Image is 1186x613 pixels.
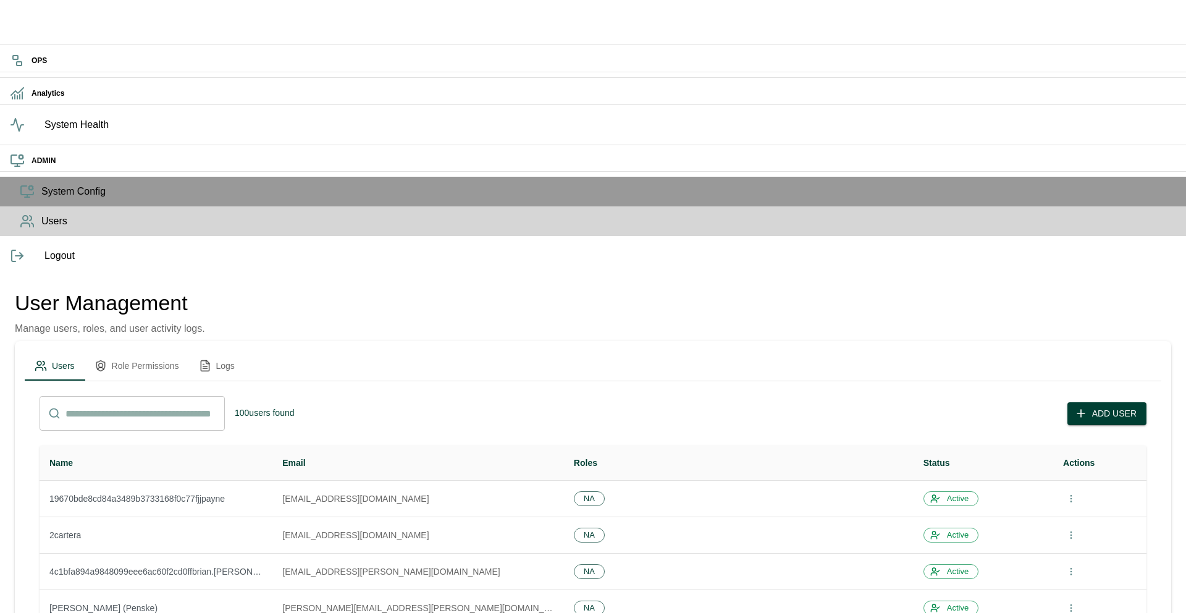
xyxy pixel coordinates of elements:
p: [EMAIL_ADDRESS][PERSON_NAME][DOMAIN_NAME] [282,565,554,578]
div: Status [923,455,1043,470]
button: Role Permissions [85,351,189,381]
p: 19670bde8cd84a3489b3733168f0c77fjjpayne [49,493,263,505]
p: Manage users, roles, and user activity logs. [15,321,205,336]
h6: ADMIN [32,155,1176,167]
span: System Health [44,117,1176,132]
div: Actions [1063,455,1137,470]
h6: 100 users found [235,407,295,420]
span: Logout [44,248,1176,263]
div: Email [282,455,554,470]
span: NA [579,566,599,578]
span: Active [943,493,973,505]
h6: OPS [32,55,1176,67]
button: Add User [1067,402,1146,425]
span: NA [579,493,599,505]
div: Roles [574,455,904,470]
h6: Analytics [32,88,1176,99]
span: Users [41,214,1176,229]
p: [EMAIL_ADDRESS][DOMAIN_NAME] [282,493,554,505]
div: Name [49,455,263,470]
button: Users [25,351,85,381]
p: 4c1bfa894a9848099eee6ac60f2cd0ffbrian.[PERSON_NAME] [49,565,263,578]
h4: User Management [15,290,205,316]
p: [EMAIL_ADDRESS][DOMAIN_NAME] [282,529,554,541]
span: Active [943,566,973,578]
span: System Config [41,184,1176,199]
button: Logs [189,351,245,381]
span: NA [579,530,599,541]
span: Active [943,530,973,541]
div: admin tabs [25,351,1161,381]
p: 2cartera [49,529,263,541]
